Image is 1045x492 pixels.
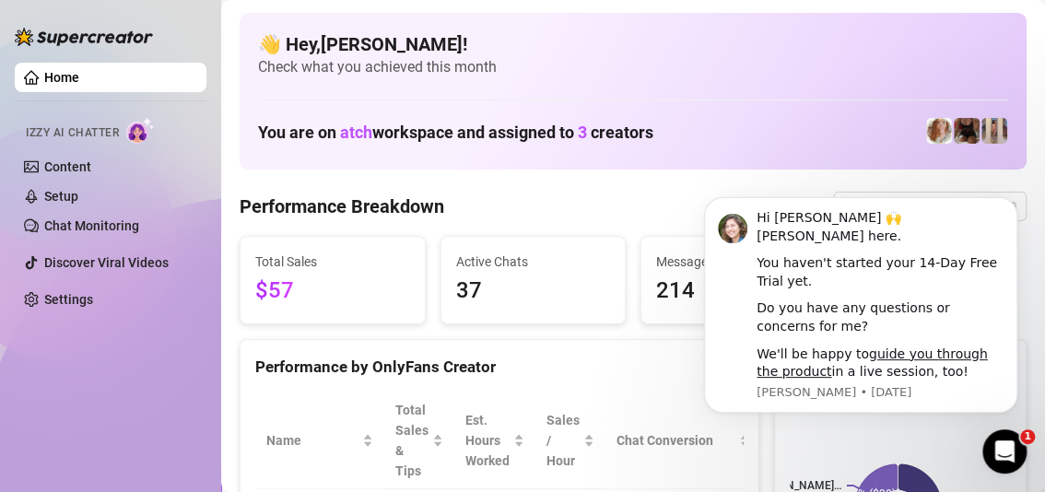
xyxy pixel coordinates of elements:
a: Discover Viral Videos [44,255,169,270]
a: Content [44,159,91,174]
img: Amy Pond [926,118,952,144]
span: Name [266,430,358,451]
span: Total Sales & Tips [395,400,429,481]
h4: Performance Breakdown [240,193,444,219]
div: Est. Hours Worked [465,410,510,471]
th: Total Sales & Tips [384,392,454,489]
a: Chat Monitoring [44,218,139,233]
img: Victoria [981,118,1007,144]
span: 37 [456,274,611,309]
a: Settings [44,292,93,307]
img: logo-BBDzfeDw.svg [15,28,153,46]
span: Sales / Hour [546,410,580,471]
h1: You are on workspace and assigned to creators [258,123,653,143]
th: Chat Conversion [605,392,761,489]
span: Chat Conversion [616,430,735,451]
th: Name [255,392,384,489]
div: Performance by OnlyFans Creator [255,355,744,380]
span: Total Sales [255,252,410,272]
span: 214 [656,274,811,309]
a: Setup [44,189,78,204]
iframe: Intercom live chat [982,429,1027,474]
th: Sales / Hour [535,392,605,489]
span: $57 [255,274,410,309]
h4: 👋 Hey, [PERSON_NAME] ! [258,31,1008,57]
span: Check what you achieved this month [258,57,1008,77]
a: Home [44,70,79,85]
span: Messages Sent [656,252,811,272]
span: 1 [1020,429,1035,444]
text: [PERSON_NAME]… [749,479,841,492]
img: AI Chatter [126,117,155,144]
img: Lily Rhyia [954,118,980,144]
span: atch [340,123,372,142]
span: 3 [578,123,587,142]
iframe: Intercom notifications message [676,170,1045,442]
span: Active Chats [456,252,611,272]
span: Izzy AI Chatter [26,124,119,142]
